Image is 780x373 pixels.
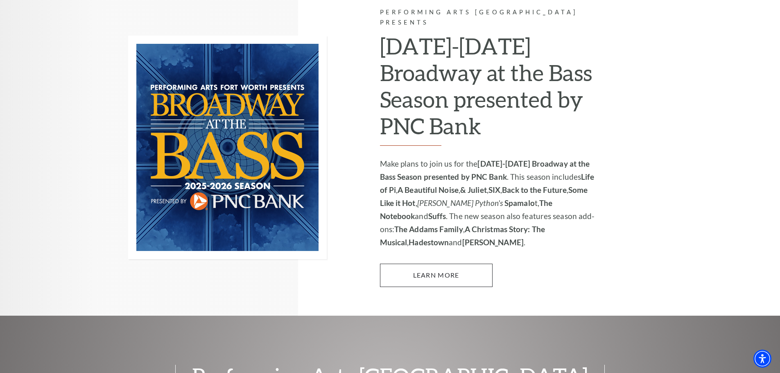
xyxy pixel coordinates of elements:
strong: SIX [488,185,500,194]
h2: [DATE]-[DATE] Broadway at the Bass Season presented by PNC Bank [380,33,599,146]
strong: The Notebook [380,198,553,221]
strong: Suffs [428,211,446,221]
div: Accessibility Menu [753,350,771,368]
strong: A Beautiful Noise [398,185,459,194]
em: [PERSON_NAME] Python's [417,198,503,208]
p: Make plans to join us for the . This season includes , , , , , , t, and . The new season also fea... [380,157,599,249]
strong: A Christmas Story: The Musical [380,224,545,247]
strong: Back to the Future [502,185,567,194]
strong: [PERSON_NAME] [462,237,524,247]
strong: Some Like it Hot [380,185,588,208]
img: Performing Arts Fort Worth Presents [128,36,327,259]
strong: The Addams Family [394,224,463,234]
a: Learn More 2025-2026 Broadway at the Bass Season presented by PNC Bank [380,264,493,287]
p: Performing Arts [GEOGRAPHIC_DATA] Presents [380,7,599,28]
strong: Hadestown [409,237,449,247]
strong: [DATE]-[DATE] Broadway at the Bass Season presented by PNC Bank [380,159,590,181]
strong: Spamalo [504,198,535,208]
strong: Life of Pi [380,172,595,194]
strong: & Juliet [460,185,487,194]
